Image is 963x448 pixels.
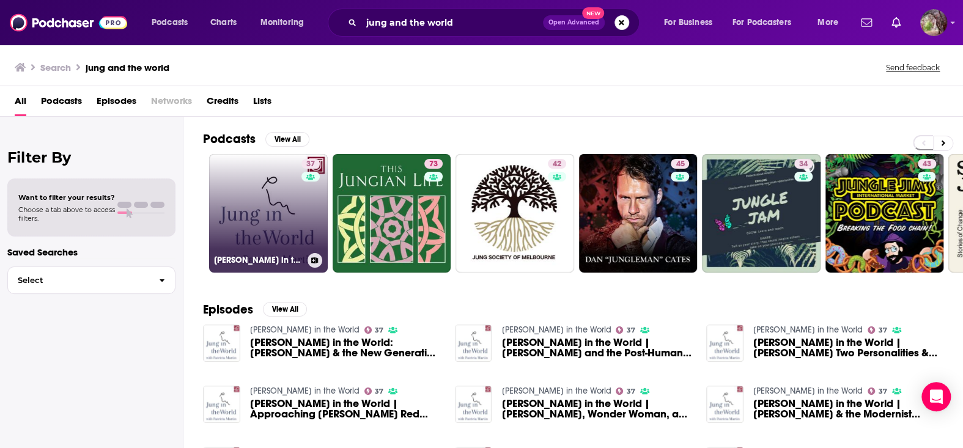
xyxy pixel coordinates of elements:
span: Open Advanced [548,20,599,26]
input: Search podcasts, credits, & more... [361,13,543,32]
a: Jung in the World: Jung & the New Generation of Creatives with Jessica Carson [250,337,440,358]
img: Jung in the World | Approaching Carl Jung’s Red Book: Liber Novus with George Bright [203,386,240,423]
span: Monitoring [260,14,304,31]
span: Episodes [97,91,136,116]
img: Jung in the World | Jung and the Post-Human Age with Glen Slater [455,325,492,362]
p: Saved Searches [7,246,175,258]
a: PodcastsView All [203,131,309,147]
a: 73 [333,154,451,273]
img: Jung in the World: Jung & the New Generation of Creatives with Jessica Carson [203,325,240,362]
a: 34 [702,154,821,273]
img: Podchaser - Follow, Share and Rate Podcasts [10,11,127,34]
a: 37 [301,159,320,169]
button: open menu [143,13,204,32]
a: Jung in the World [250,386,360,396]
img: Jung in the World | Jung, Wonder Woman, and the Psychology of Myth with Laura Vecchiolla [455,386,492,423]
a: Podcasts [41,91,82,116]
h2: Episodes [203,302,253,317]
span: Logged in as MSanz [920,9,947,36]
span: 37 [879,389,887,394]
span: Podcasts [152,14,188,31]
span: For Business [664,14,712,31]
a: Lists [253,91,271,116]
a: 45 [671,159,689,169]
span: 34 [799,158,808,171]
div: Open Intercom Messenger [921,382,951,411]
a: 43 [825,154,944,273]
span: For Podcasters [732,14,791,31]
a: Jung in the World [501,325,611,335]
a: 43 [918,159,936,169]
a: Jung in the World [501,386,611,396]
button: Select [7,266,175,294]
h2: Filter By [7,149,175,166]
span: 37 [879,328,887,333]
span: 45 [676,158,684,171]
a: 42 [456,154,574,273]
button: open menu [809,13,854,32]
button: Show profile menu [920,9,947,36]
img: Jung in the World | C. G. Jung & the Modernist Revolution with Roula-Maria Dib [706,386,743,423]
span: Charts [210,14,237,31]
span: [PERSON_NAME] in the World | [PERSON_NAME], Wonder Woman, and the Psychology of Myth with [PERSON... [501,398,692,419]
a: All [15,91,26,116]
a: Jung in the World | Jung’s Two Personalities & Their Impact on Jungian Thought & Training with Ma... [753,337,943,358]
a: 37 [616,387,635,395]
a: 37[PERSON_NAME] in the World [209,154,328,273]
a: 37 [364,326,384,334]
a: Jung in the World | Jung, Wonder Woman, and the Psychology of Myth with Laura Vecchiolla [501,398,692,419]
span: Choose a tab above to access filters. [18,205,115,222]
div: Search podcasts, credits, & more... [339,9,651,37]
a: Credits [207,91,238,116]
a: 73 [424,159,443,169]
a: Jung in the World [250,325,360,335]
h3: [PERSON_NAME] in the World [214,255,303,265]
h3: jung and the world [86,62,169,73]
span: 37 [375,328,383,333]
span: Select [8,276,149,284]
button: Open AdvancedNew [543,15,605,30]
a: 37 [868,326,887,334]
span: 37 [627,389,635,394]
span: [PERSON_NAME] in the World | [PERSON_NAME] Two Personalities & Their Impact on Jungian Thought & ... [753,337,943,358]
button: open menu [252,13,320,32]
button: open menu [655,13,728,32]
a: Jung in the World | Jung’s Two Personalities & Their Impact on Jungian Thought & Training with Ma... [706,325,743,362]
a: 34 [794,159,813,169]
button: Send feedback [882,62,943,73]
a: 45 [579,154,698,273]
a: Show notifications dropdown [887,12,906,33]
img: User Profile [920,9,947,36]
span: [PERSON_NAME] in the World | Approaching [PERSON_NAME] Red Book: Liber Novus with [PERSON_NAME] [250,398,440,419]
span: 42 [553,158,561,171]
a: 37 [616,326,635,334]
a: 37 [364,387,384,395]
span: Want to filter your results? [18,193,115,202]
a: Jung in the World [753,325,863,335]
span: [PERSON_NAME] in the World | [PERSON_NAME] and the Post-Human Age with [PERSON_NAME] [501,337,692,358]
button: open menu [725,13,809,32]
a: Jung in the World | C. G. Jung & the Modernist Revolution with Roula-Maria Dib [753,398,943,419]
h3: Search [40,62,71,73]
span: More [817,14,838,31]
a: Jung in the World | Approaching Carl Jung’s Red Book: Liber Novus with George Bright [250,398,440,419]
span: Networks [151,91,192,116]
span: 37 [306,158,315,171]
span: 37 [375,389,383,394]
a: Show notifications dropdown [856,12,877,33]
a: 37 [868,387,887,395]
span: 73 [429,158,438,171]
button: View All [263,302,307,317]
h2: Podcasts [203,131,256,147]
a: Jung in the World | Jung and the Post-Human Age with Glen Slater [501,337,692,358]
a: EpisodesView All [203,302,307,317]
